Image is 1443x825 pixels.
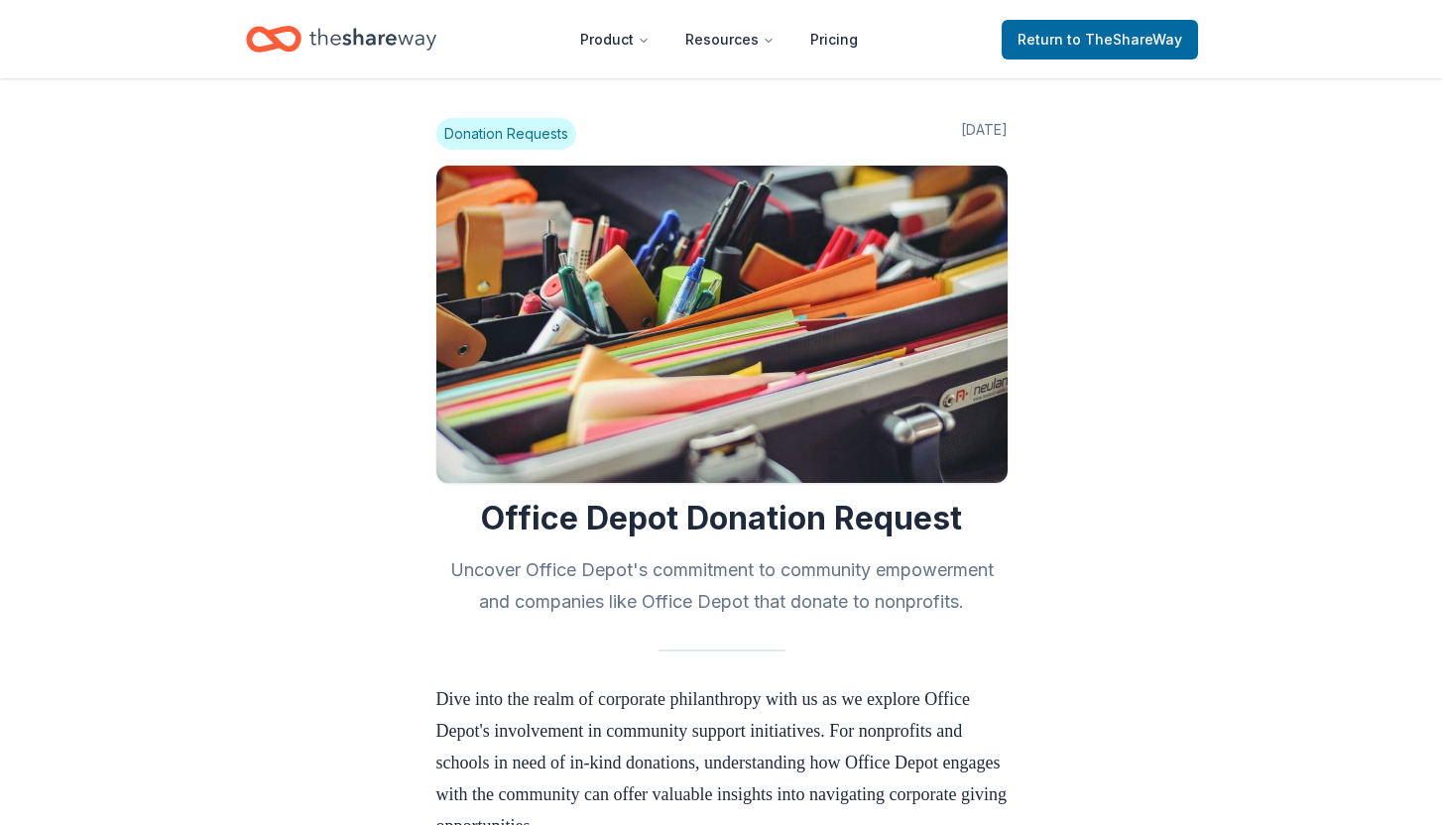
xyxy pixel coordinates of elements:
[564,20,665,59] button: Product
[794,20,874,59] a: Pricing
[1002,20,1198,59] a: Returnto TheShareWay
[436,118,576,150] span: Donation Requests
[436,499,1008,538] h1: Office Depot Donation Request
[436,554,1008,618] h2: Uncover Office Depot's commitment to community empowerment and companies like Office Depot that d...
[1067,31,1182,48] span: to TheShareWay
[246,16,436,62] a: Home
[436,166,1008,483] img: Image for Office Depot Donation Request
[669,20,790,59] button: Resources
[1018,28,1182,52] span: Return
[961,118,1008,150] span: [DATE]
[564,16,874,62] nav: Main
